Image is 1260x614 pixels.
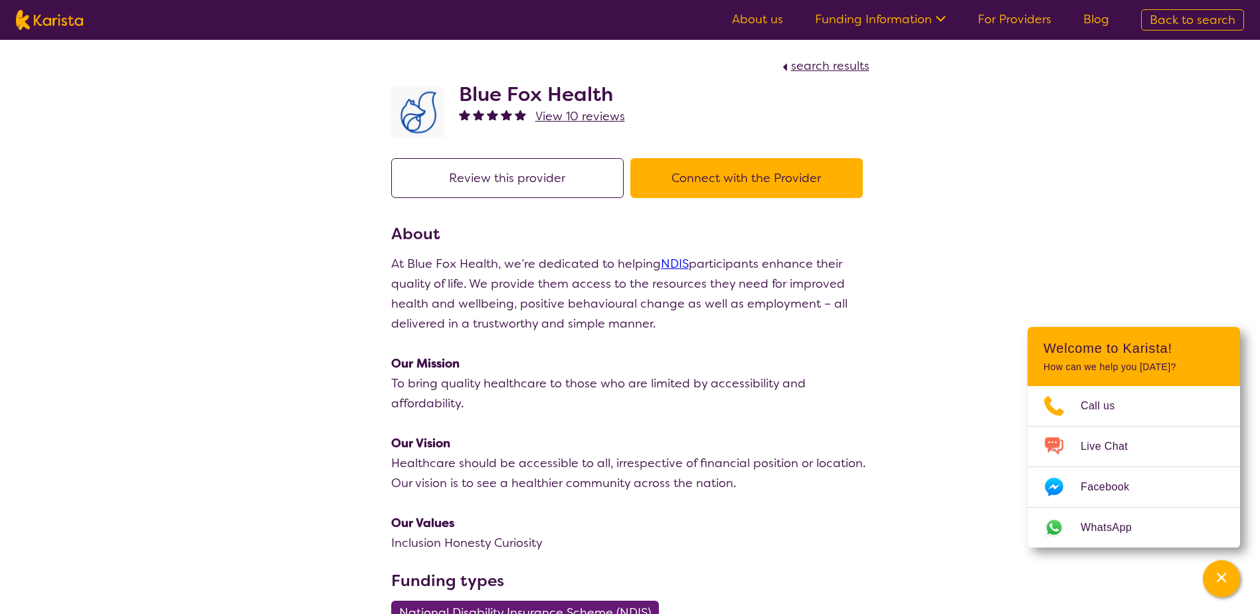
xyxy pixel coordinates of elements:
[391,254,869,334] p: At Blue Fox Health, we’re dedicated to helping participants enhance their quality of life. We pro...
[1081,396,1131,416] span: Call us
[391,222,869,246] h3: About
[630,170,869,186] a: Connect with the Provider
[1150,12,1235,28] span: Back to search
[1203,560,1240,597] button: Channel Menu
[1043,340,1224,356] h2: Welcome to Karista!
[661,256,689,272] a: NDIS
[459,82,625,106] h2: Blue Fox Health
[1141,9,1244,31] a: Back to search
[1028,386,1240,548] ul: Choose channel
[732,11,783,27] a: About us
[391,158,624,198] button: Review this provider
[391,373,869,413] p: To bring quality healthcare to those who are limited by accessibility and affordability.
[1083,11,1109,27] a: Blog
[473,109,484,120] img: fullstar
[1081,477,1145,497] span: Facebook
[779,58,869,74] a: search results
[391,453,869,493] p: Healthcare should be accessible to all, irrespective of financial position or location. Our visio...
[978,11,1051,27] a: For Providers
[391,170,630,186] a: Review this provider
[487,109,498,120] img: fullstar
[515,109,526,120] img: fullstar
[1043,361,1224,373] p: How can we help you [DATE]?
[1028,327,1240,548] div: Channel Menu
[1028,508,1240,548] a: Web link opens in a new tab.
[501,109,512,120] img: fullstar
[391,87,444,138] img: lyehhyr6avbivpacwqcf.png
[630,158,863,198] button: Connect with the Provider
[791,58,869,74] span: search results
[1081,518,1148,538] span: WhatsApp
[1081,437,1144,457] span: Live Chat
[535,108,625,124] span: View 10 reviews
[535,106,625,126] a: View 10 reviews
[391,569,869,593] h3: Funding types
[391,356,460,371] strong: Our Mission
[391,515,454,531] strong: Our Values
[459,109,470,120] img: fullstar
[815,11,946,27] a: Funding Information
[16,10,83,30] img: Karista logo
[391,533,869,553] p: Inclusion Honesty Curiosity
[391,435,450,451] strong: Our Vision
